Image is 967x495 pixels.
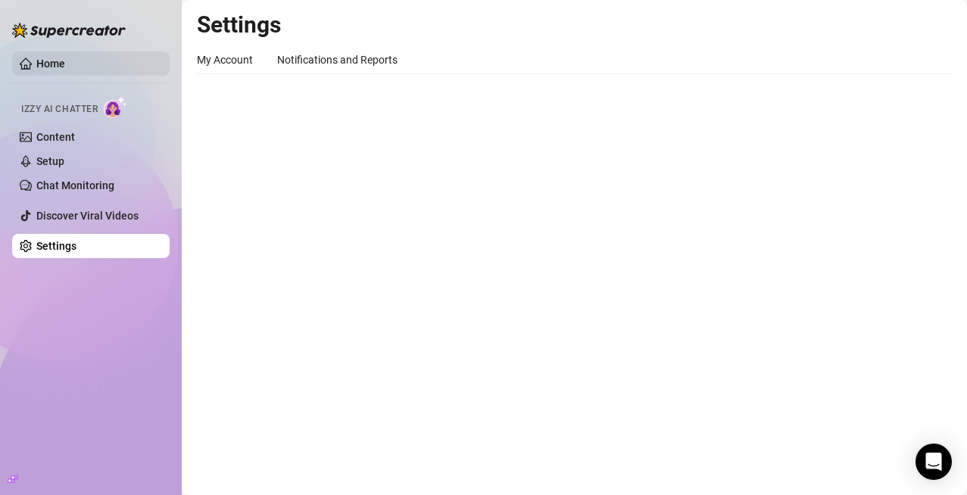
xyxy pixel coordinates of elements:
div: Open Intercom Messenger [916,444,952,480]
a: Home [36,58,65,70]
span: build [8,474,18,484]
a: Discover Viral Videos [36,210,139,222]
img: AI Chatter [104,96,127,118]
div: Notifications and Reports [277,51,398,68]
a: Settings [36,240,76,252]
a: Chat Monitoring [36,179,114,191]
a: Content [36,131,75,143]
a: Setup [36,155,64,167]
div: My Account [197,51,253,68]
h2: Settings [197,11,952,39]
img: logo-BBDzfeDw.svg [12,23,126,38]
span: Izzy AI Chatter [21,102,98,117]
